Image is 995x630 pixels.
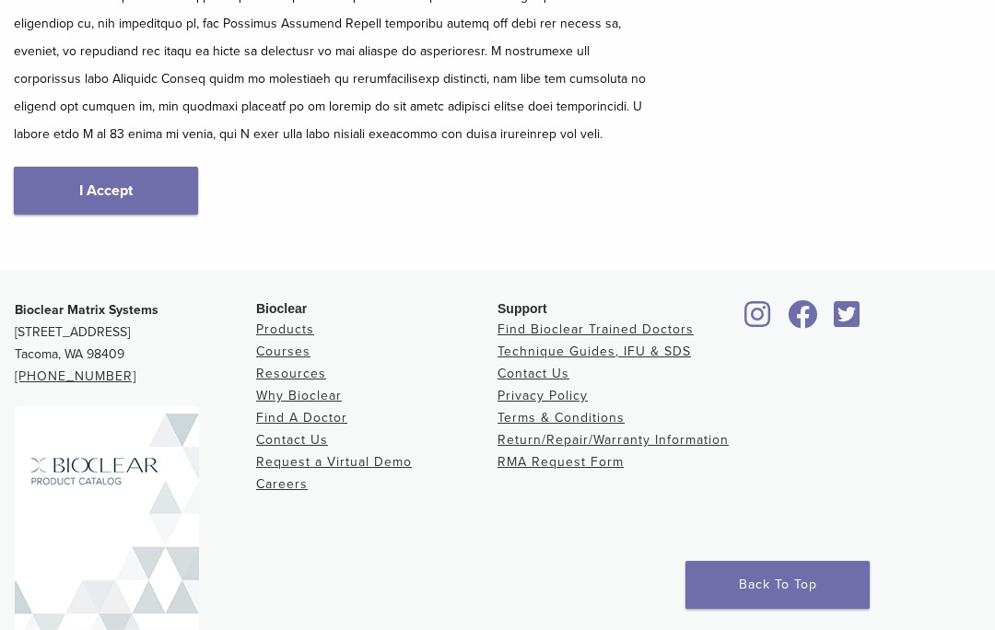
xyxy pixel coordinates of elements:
a: Back To Top [685,561,870,609]
a: [PHONE_NUMBER] [15,368,136,384]
strong: Bioclear Matrix Systems [15,302,158,318]
a: RMA Request Form [497,454,624,470]
a: Products [256,321,314,337]
a: Careers [256,476,308,492]
a: Bioclear [827,311,866,330]
a: Return/Repair/Warranty Information [497,432,729,448]
span: Support [497,301,547,316]
a: Technique Guides, IFU & SDS [497,344,691,359]
a: Find A Doctor [256,410,347,426]
a: I Accept [14,167,198,215]
a: Why Bioclear [256,388,342,403]
a: Find Bioclear Trained Doctors [497,321,694,337]
a: Bioclear [739,311,778,330]
a: Contact Us [256,432,328,448]
a: Contact Us [497,366,569,381]
p: [STREET_ADDRESS] Tacoma, WA 98409 [15,299,256,388]
a: Bioclear [781,311,824,330]
span: Bioclear [256,301,307,316]
a: Terms & Conditions [497,410,625,426]
a: Resources [256,366,326,381]
a: Privacy Policy [497,388,588,403]
a: Courses [256,344,310,359]
a: Request a Virtual Demo [256,454,412,470]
